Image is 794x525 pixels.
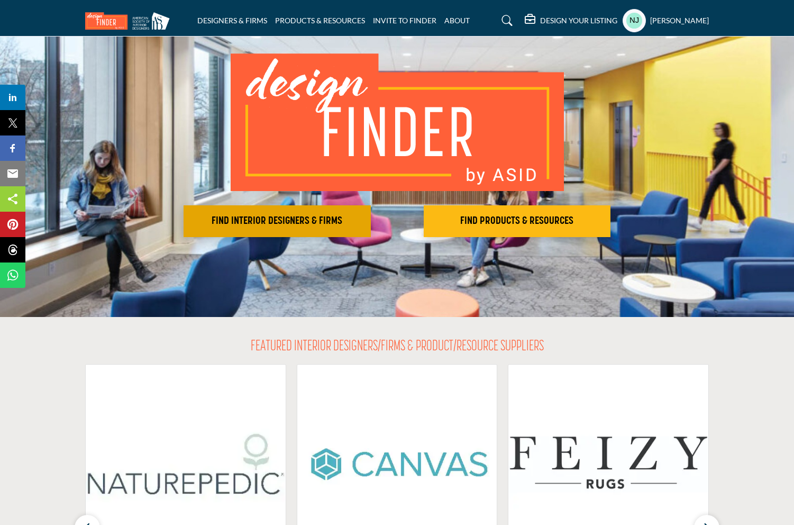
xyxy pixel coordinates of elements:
button: Show hide supplier dropdown [623,9,646,32]
button: FIND PRODUCTS & RESOURCES [424,205,611,237]
h5: DESIGN YOUR LISTING [540,16,617,25]
a: INVITE TO FINDER [373,16,436,25]
a: Search [491,12,519,29]
h5: [PERSON_NAME] [650,15,709,26]
button: FIND INTERIOR DESIGNERS & FIRMS [184,205,371,237]
a: PRODUCTS & RESOURCES [275,16,365,25]
a: ABOUT [444,16,470,25]
img: Site Logo [85,12,175,30]
div: DESIGN YOUR LISTING [525,14,617,27]
h2: FIND INTERIOR DESIGNERS & FIRMS [187,215,368,228]
h2: FIND PRODUCTS & RESOURCES [427,215,608,228]
img: image [231,53,564,191]
a: DESIGNERS & FIRMS [197,16,267,25]
h2: FEATURED INTERIOR DESIGNERS/FIRMS & PRODUCT/RESOURCE SUPPLIERS [251,338,544,356]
